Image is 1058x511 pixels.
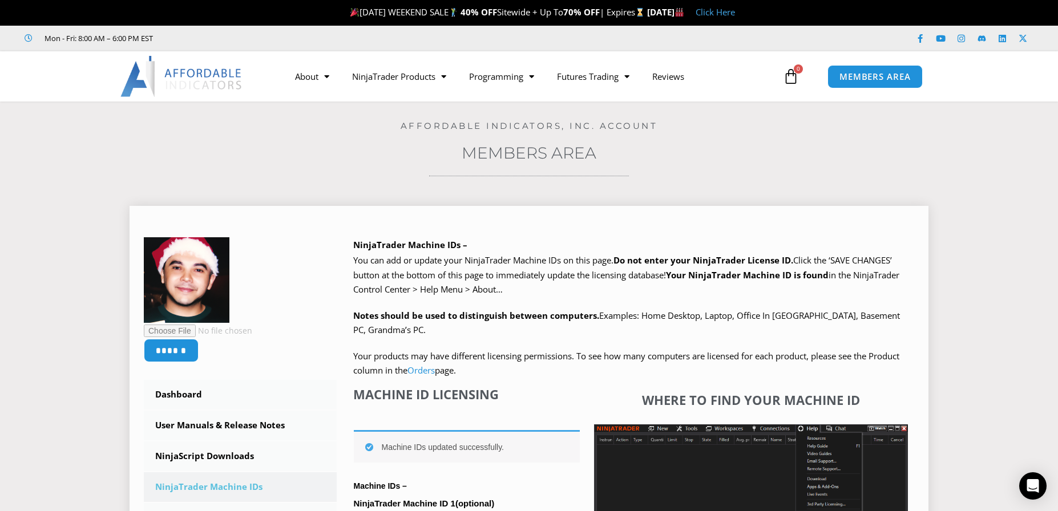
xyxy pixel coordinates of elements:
span: Examples: Home Desktop, Laptop, Office In [GEOGRAPHIC_DATA], Basement PC, Grandma’s PC. [354,310,900,336]
img: 8ec936795e630731c4ddb60f56a298b7e3433a86c8f9453a4c4127cdbc104a3a [144,237,229,323]
span: [DATE] WEEKEND SALE Sitewide + Up To | Expires [348,6,647,18]
strong: 40% OFF [461,6,497,18]
a: Programming [458,63,546,90]
img: 🏭 [675,8,684,17]
span: Click the ‘SAVE CHANGES’ button at the bottom of this page to immediately update the licensing da... [354,254,900,295]
a: 0 [766,60,816,93]
span: MEMBERS AREA [839,72,911,81]
span: Your products may have different licensing permissions. To see how many computers are licensed fo... [354,350,900,376]
h4: Machine ID Licensing [354,387,580,401]
h4: Where to find your Machine ID [594,392,908,407]
a: Click Here [696,6,735,18]
a: NinjaTrader Machine IDs [144,472,337,502]
span: You can add or update your NinjaTrader Machine IDs on this page. [354,254,614,266]
a: About [284,63,341,90]
div: Machine IDs updated successfully. [354,430,580,463]
nav: Menu [284,63,780,90]
a: Orders [408,364,435,376]
strong: 70% OFF [563,6,600,18]
div: Open Intercom Messenger [1019,472,1047,500]
b: NinjaTrader Machine IDs – [354,239,468,250]
span: (optional) [455,498,494,508]
span: 0 [794,64,803,74]
a: Reviews [641,63,696,90]
b: Do not enter your NinjaTrader License ID. [614,254,794,266]
a: Futures Trading [546,63,641,90]
a: NinjaTrader Products [341,63,458,90]
a: MEMBERS AREA [827,65,923,88]
span: Mon - Fri: 8:00 AM – 6:00 PM EST [42,31,154,45]
iframe: Customer reviews powered by Trustpilot [169,33,341,44]
img: 🏌️‍♂️ [449,8,458,17]
img: LogoAI | Affordable Indicators – NinjaTrader [120,56,243,97]
a: Dashboard [144,380,337,409]
img: ⌛ [636,8,644,17]
strong: Your NinjaTrader Machine ID is found [667,269,829,281]
img: 🎉 [350,8,359,17]
strong: Machine IDs – [354,481,407,490]
a: NinjaScript Downloads [144,441,337,471]
a: Members Area [462,143,596,163]
strong: Notes should be used to distinguish between computers. [354,310,600,321]
a: User Manuals & Release Notes [144,411,337,440]
strong: [DATE] [647,6,684,18]
a: Affordable Indicators, Inc. Account [401,120,658,131]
